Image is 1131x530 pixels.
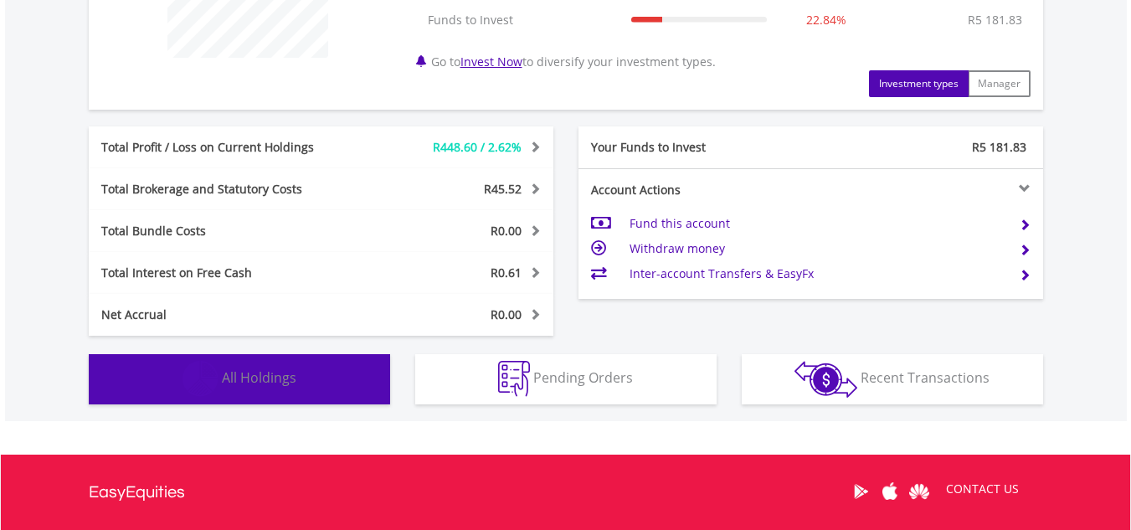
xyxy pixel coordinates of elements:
div: Total Profit / Loss on Current Holdings [89,139,360,156]
a: Apple [876,466,905,517]
span: R45.52 [484,181,522,197]
td: Fund this account [630,211,1005,236]
span: R0.00 [491,223,522,239]
span: All Holdings [222,368,296,387]
div: Account Actions [578,182,811,198]
button: Manager [968,70,1031,97]
span: R0.00 [491,306,522,322]
img: transactions-zar-wht.png [794,361,857,398]
a: Invest Now [460,54,522,69]
span: R0.61 [491,265,522,280]
img: pending_instructions-wht.png [498,361,530,397]
a: Google Play [846,466,876,517]
span: R448.60 / 2.62% [433,139,522,155]
div: Total Brokerage and Statutory Costs [89,181,360,198]
td: Withdraw money [630,236,1005,261]
img: holdings-wht.png [183,361,218,397]
a: CONTACT US [934,466,1031,512]
button: Pending Orders [415,354,717,404]
div: Your Funds to Invest [578,139,811,156]
div: Total Interest on Free Cash [89,265,360,281]
td: R5 181.83 [959,3,1031,37]
td: Inter-account Transfers & EasyFx [630,261,1005,286]
a: EasyEquities [89,455,185,530]
span: R5 181.83 [972,139,1026,155]
a: Huawei [905,466,934,517]
td: Funds to Invest [419,3,623,37]
div: Total Bundle Costs [89,223,360,239]
span: Recent Transactions [861,368,990,387]
button: Recent Transactions [742,354,1043,404]
td: 22.84% [775,3,877,37]
span: Pending Orders [533,368,633,387]
button: All Holdings [89,354,390,404]
button: Investment types [869,70,969,97]
div: Net Accrual [89,306,360,323]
